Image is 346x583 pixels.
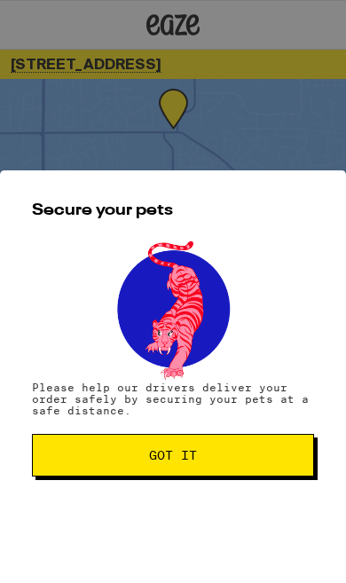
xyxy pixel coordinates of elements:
[32,382,314,416] p: Please help our drivers deliver your order safely by securing your pets at a safe distance.
[41,12,77,28] span: Help
[149,449,197,461] span: Got it
[32,434,314,477] button: Got it
[100,236,246,382] img: pets
[32,202,314,218] h2: Secure your pets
